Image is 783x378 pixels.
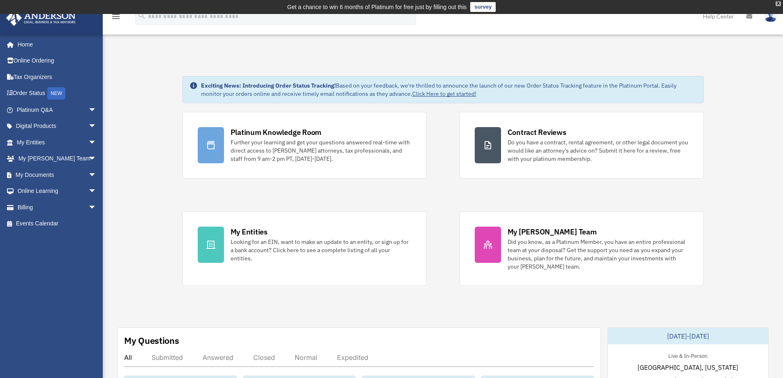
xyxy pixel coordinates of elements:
img: Anderson Advisors Platinum Portal [4,10,78,26]
span: arrow_drop_down [88,118,105,135]
div: Did you know, as a Platinum Member, you have an entire professional team at your disposal? Get th... [508,238,688,271]
span: arrow_drop_down [88,183,105,200]
div: Further your learning and get your questions answered real-time with direct access to [PERSON_NAM... [231,138,411,163]
i: search [137,11,146,20]
span: arrow_drop_down [88,102,105,118]
a: Online Ordering [6,53,109,69]
div: Closed [253,353,275,362]
span: [GEOGRAPHIC_DATA], [US_STATE] [637,362,738,372]
a: Online Learningarrow_drop_down [6,183,109,199]
div: All [124,353,132,362]
span: arrow_drop_down [88,134,105,151]
strong: Exciting News: Introducing Order Status Tracking! [201,82,336,89]
div: Answered [203,353,233,362]
a: Order StatusNEW [6,85,109,102]
span: arrow_drop_down [88,167,105,183]
div: close [776,1,781,6]
div: Platinum Knowledge Room [231,127,322,137]
div: My Entities [231,227,268,237]
div: Expedited [337,353,368,362]
span: arrow_drop_down [88,151,105,167]
a: Events Calendar [6,216,109,232]
a: Tax Organizers [6,69,109,85]
div: Do you have a contract, rental agreement, or other legal document you would like an attorney's ad... [508,138,688,163]
div: My Questions [124,334,179,347]
a: My [PERSON_NAME] Teamarrow_drop_down [6,151,109,167]
div: [DATE]-[DATE] [608,328,768,344]
a: My Documentsarrow_drop_down [6,167,109,183]
a: Platinum Knowledge Room Further your learning and get your questions answered real-time with dire... [182,112,427,179]
div: Get a chance to win 6 months of Platinum for free just by filling out this [287,2,467,12]
div: My [PERSON_NAME] Team [508,227,597,237]
div: Based on your feedback, we're thrilled to announce the launch of our new Order Status Tracking fe... [201,81,697,98]
a: Billingarrow_drop_down [6,199,109,216]
a: My Entities Looking for an EIN, want to make an update to an entity, or sign up for a bank accoun... [182,211,427,286]
a: Contract Reviews Do you have a contract, rental agreement, or other legal document you would like... [460,112,704,179]
a: My Entitiesarrow_drop_down [6,134,109,151]
a: survey [470,2,496,12]
a: My [PERSON_NAME] Team Did you know, as a Platinum Member, you have an entire professional team at... [460,211,704,286]
a: Click Here to get started! [412,90,476,97]
div: NEW [47,87,65,100]
a: menu [111,14,121,21]
span: arrow_drop_down [88,199,105,216]
div: Submitted [152,353,183,362]
img: User Pic [765,10,777,22]
a: Digital Productsarrow_drop_down [6,118,109,135]
div: Normal [295,353,317,362]
i: menu [111,12,121,21]
div: Live & In-Person [662,351,714,359]
a: Platinum Q&Aarrow_drop_down [6,102,109,118]
div: Contract Reviews [508,127,566,137]
div: Looking for an EIN, want to make an update to an entity, or sign up for a bank account? Click her... [231,238,411,262]
a: Home [6,36,105,53]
